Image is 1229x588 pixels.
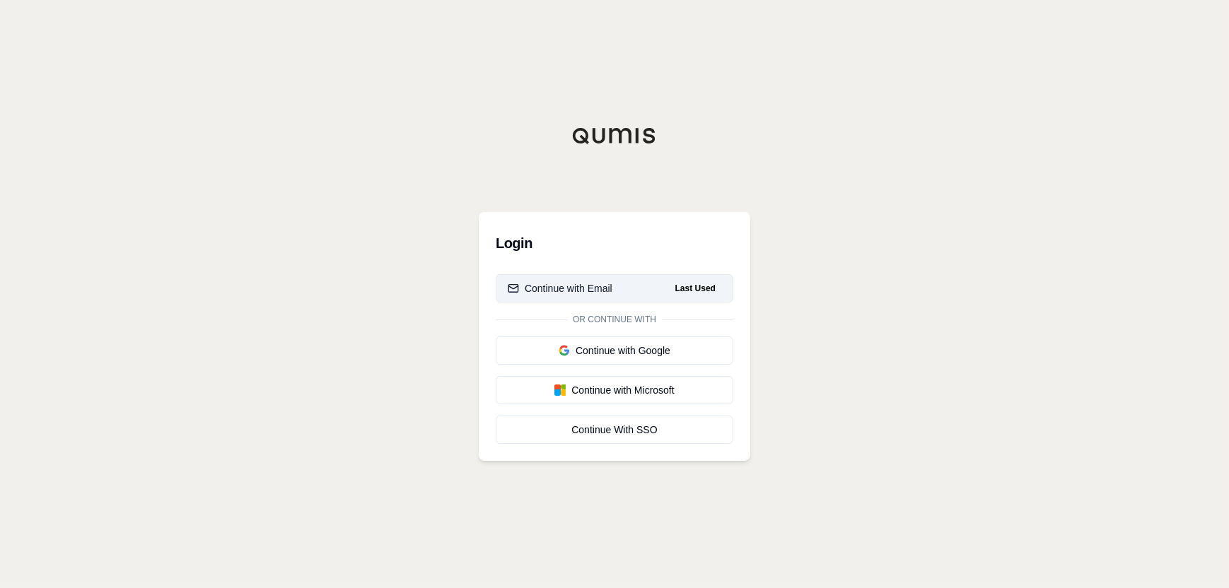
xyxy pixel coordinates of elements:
button: Continue with EmailLast Used [496,274,733,302]
div: Continue With SSO [508,423,721,437]
button: Continue with Google [496,336,733,365]
div: Continue with Google [508,343,721,358]
div: Continue with Email [508,281,612,295]
div: Continue with Microsoft [508,383,721,397]
h3: Login [496,229,733,257]
button: Continue with Microsoft [496,376,733,404]
img: Qumis [572,127,657,144]
span: Last Used [670,280,721,297]
span: Or continue with [567,314,662,325]
a: Continue With SSO [496,416,733,444]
